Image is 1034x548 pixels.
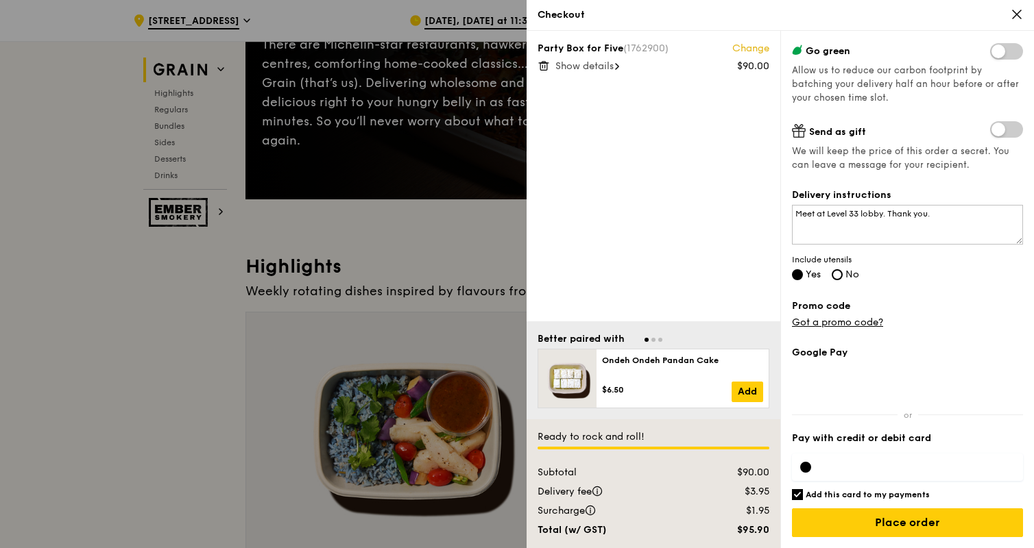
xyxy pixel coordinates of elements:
[732,42,769,55] a: Change
[529,504,695,518] div: Surcharge
[806,489,930,500] h6: Add this card to my payments
[529,485,695,499] div: Delivery fee
[695,466,778,480] div: $90.00
[538,8,1023,22] div: Checkout
[732,382,763,402] a: Add
[792,489,803,500] input: Add this card to my payments
[602,355,763,366] div: Ondeh Ondeh Pandan Cake
[792,299,1023,313] label: Promo code
[623,42,669,54] span: (1762900)
[695,485,778,499] div: $3.95
[792,368,1023,398] iframe: Secure payment button frame
[792,346,1023,360] label: Google Pay
[792,188,1023,202] label: Delivery instructions
[792,316,883,328] a: Got a promo code?
[538,42,769,55] div: Party Box for Five
[845,269,859,280] span: No
[555,60,614,72] span: Show details
[538,332,625,346] div: Better paired with
[792,145,1023,172] span: We will keep the price of this order a secret. You can leave a message for your recipient.
[645,338,649,342] span: Go to slide 1
[529,523,695,537] div: Total (w/ GST)
[737,60,769,73] div: $90.00
[806,45,850,57] span: Go green
[792,254,1023,265] span: Include utensils
[806,269,821,280] span: Yes
[792,432,1023,445] label: Pay with credit or debit card
[602,384,732,395] div: $6.50
[695,523,778,537] div: $95.90
[792,269,803,280] input: Yes
[792,65,1019,103] span: Allow us to reduce our carbon footprint by batching your delivery half an hour before or after yo...
[809,126,866,138] span: Send as gift
[832,269,843,280] input: No
[538,430,769,444] div: Ready to rock and roll!
[529,466,695,480] div: Subtotal
[651,338,656,342] span: Go to slide 2
[792,508,1023,537] input: Place order
[822,462,1015,473] iframe: Secure card payment input frame
[658,338,662,342] span: Go to slide 3
[695,504,778,518] div: $1.95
